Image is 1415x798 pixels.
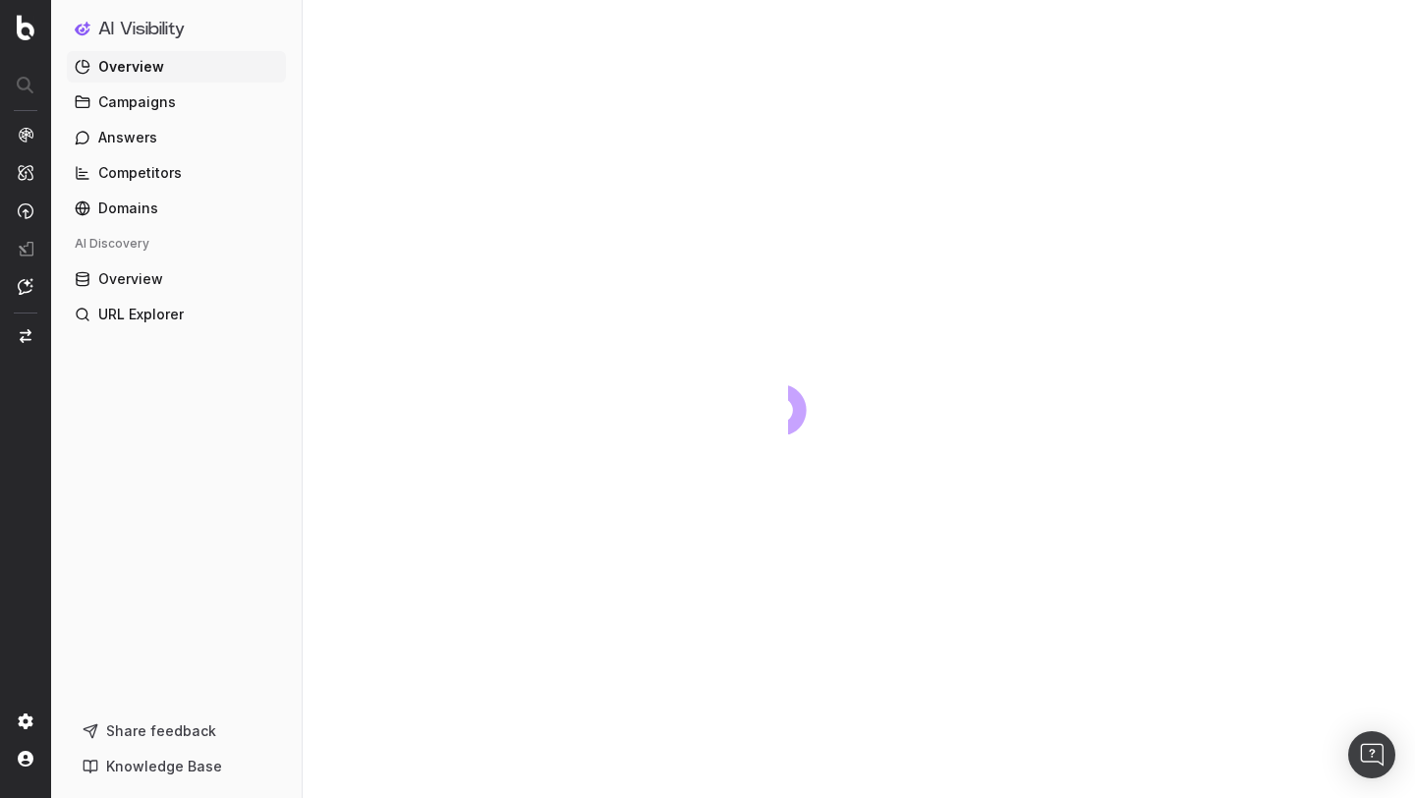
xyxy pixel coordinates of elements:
[98,57,164,77] span: Overview
[67,228,286,259] div: AI Discovery
[67,263,286,295] a: Overview
[98,199,158,218] span: Domains
[75,751,278,782] a: Knowledge Base
[20,329,31,343] img: Switch project
[18,164,33,181] img: Intelligence
[18,278,33,295] img: Assist
[98,163,182,183] span: Competitors
[18,713,33,729] img: Setting
[67,51,286,83] a: Overview
[18,202,33,219] img: Activation
[75,16,278,43] button: AI Visibility
[1348,731,1395,778] div: Open Intercom Messenger
[67,86,286,118] a: Campaigns
[98,305,184,324] span: URL Explorer
[98,269,163,289] span: Overview
[98,92,176,112] span: Campaigns
[17,15,34,40] img: Botify logo
[788,364,930,434] div: animation
[67,299,286,330] a: URL Explorer
[67,193,286,224] a: Domains
[98,128,157,147] span: Answers
[18,127,33,142] img: Analytics
[106,721,216,741] span: Share feedback
[18,241,33,256] img: Studio
[106,757,222,776] span: Knowledge Base
[98,20,185,39] h1: AI Visibility
[67,122,286,153] a: Answers
[18,751,33,767] img: My account
[67,157,286,189] a: Competitors
[75,715,278,747] button: Share feedback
